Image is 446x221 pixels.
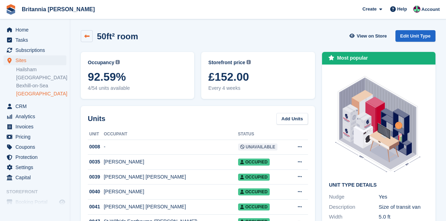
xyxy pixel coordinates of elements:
span: Occupied [238,188,270,195]
a: menu [4,55,66,65]
span: Unavailable [238,143,277,150]
a: menu [4,35,66,45]
span: Occupied [238,159,270,166]
div: Yes [379,193,428,201]
span: Every 4 weeks [208,85,308,92]
h2: 50ft² room [97,32,138,41]
img: stora-icon-8386f47178a22dfd0bd8f6a31ec36ba5ce8667c1dd55bd0f319d3a0aa187defe.svg [6,4,16,15]
span: Help [397,6,407,13]
span: Subscriptions [15,45,58,55]
img: Louise Fuller [413,6,420,13]
div: Most popular [337,54,368,62]
a: Bexhill-on-Sea [16,82,66,89]
a: [GEOGRAPHIC_DATA] [16,74,66,81]
span: Pricing [15,132,58,142]
span: Protection [15,152,58,162]
span: Tasks [15,35,58,45]
div: Size of transit van [379,203,428,211]
a: menu [4,101,66,111]
div: 0040 [88,188,104,195]
span: Settings [15,162,58,172]
a: menu [4,25,66,35]
a: menu [4,132,66,142]
div: 0008 [88,143,104,150]
div: Nudge [329,193,379,201]
h2: Units [88,113,105,124]
span: Coupons [15,142,58,152]
span: Account [421,6,440,13]
div: 5.0 ft [379,213,428,221]
a: menu [4,142,66,152]
img: icon-info-grey-7440780725fd019a000dd9b08b2336e03edf1995a4989e88bcd33f0948082b44.svg [247,60,251,64]
span: Occupied [238,174,270,181]
div: 0035 [88,158,104,166]
a: menu [4,112,66,121]
span: £152.00 [208,71,308,83]
a: Preview store [58,198,66,206]
span: CRM [15,101,58,111]
span: View on Store [357,33,387,40]
span: Booking Portal [15,197,58,207]
img: icon-info-grey-7440780725fd019a000dd9b08b2336e03edf1995a4989e88bcd33f0948082b44.svg [116,60,120,64]
div: 0039 [88,173,104,181]
a: menu [4,162,66,172]
div: [PERSON_NAME] [104,188,238,195]
a: Add Units [276,113,308,125]
th: Unit [88,129,104,140]
th: Status [238,129,289,140]
div: Width [329,213,379,221]
div: Description [329,203,379,211]
span: Occupancy [88,59,114,66]
span: Invoices [15,122,58,132]
a: menu [4,152,66,162]
span: 92.59% [88,71,187,83]
span: Storefront price [208,59,245,66]
span: 4/54 units available [88,85,187,92]
div: [PERSON_NAME] [104,158,238,166]
a: Britannia [PERSON_NAME] [19,4,98,15]
div: [PERSON_NAME] [PERSON_NAME] [104,203,238,210]
td: - [104,140,238,155]
span: Occupied [238,203,270,210]
a: menu [4,122,66,132]
div: 0041 [88,203,104,210]
a: menu [4,45,66,55]
a: Edit Unit Type [395,30,435,42]
span: Analytics [15,112,58,121]
span: Storefront [6,188,70,195]
div: [PERSON_NAME] [PERSON_NAME] [104,173,238,181]
a: menu [4,173,66,182]
a: menu [4,197,66,207]
a: View on Store [349,30,390,42]
span: Capital [15,173,58,182]
span: Create [362,6,376,13]
span: Sites [15,55,58,65]
h2: Unit Type details [329,182,428,188]
span: Home [15,25,58,35]
a: Hailsham [16,66,66,73]
img: 50FT.png [330,72,427,177]
a: [GEOGRAPHIC_DATA] [16,91,66,97]
th: Occupant [104,129,238,140]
